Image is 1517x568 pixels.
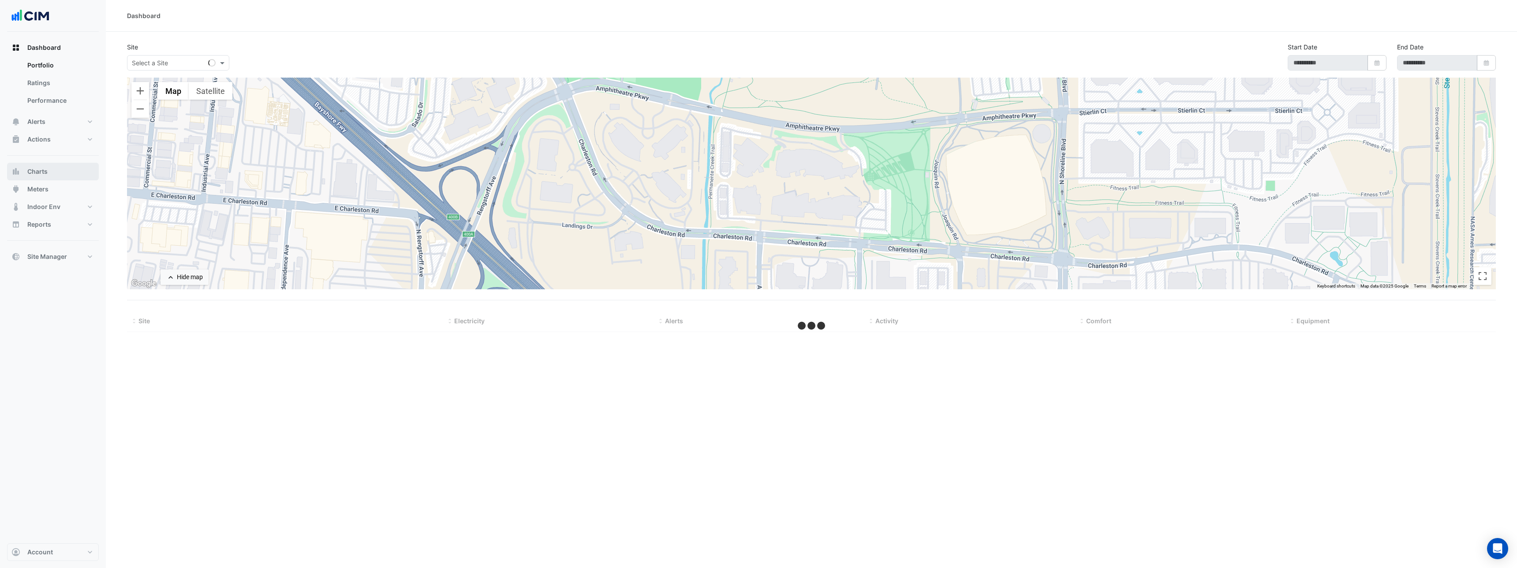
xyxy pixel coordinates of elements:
div: Dashboard [127,11,161,20]
button: Zoom out [131,100,149,118]
button: Reports [7,216,99,233]
span: Reports [27,220,51,229]
label: Site [127,42,138,52]
span: Actions [27,135,51,144]
span: Alerts [27,117,45,126]
button: Actions [7,131,99,148]
button: Keyboard shortcuts [1317,283,1355,289]
button: Show satellite imagery [189,82,232,100]
button: Charts [7,163,99,180]
span: Indoor Env [27,202,60,211]
app-icon: Meters [11,185,20,194]
app-icon: Actions [11,135,20,144]
button: Meters [7,180,99,198]
app-icon: Site Manager [11,252,20,261]
a: Ratings [20,74,99,92]
span: Site [138,317,150,325]
span: Site Manager [27,252,67,261]
span: Equipment [1297,317,1330,325]
label: End Date [1397,42,1424,52]
app-icon: Alerts [11,117,20,126]
app-icon: Indoor Env [11,202,20,211]
button: Alerts [7,113,99,131]
label: Start Date [1288,42,1317,52]
a: Open this area in Google Maps (opens a new window) [129,278,158,289]
button: Zoom in [131,82,149,100]
button: Hide map [161,269,209,285]
app-icon: Reports [11,220,20,229]
button: Toggle fullscreen view [1474,267,1491,285]
button: Account [7,543,99,561]
div: Dashboard [7,56,99,113]
img: Company Logo [11,7,50,25]
button: Dashboard [7,39,99,56]
a: Performance [20,92,99,109]
span: Dashboard [27,43,61,52]
span: Electricity [454,317,485,325]
span: Charts [27,167,48,176]
app-icon: Charts [11,167,20,176]
button: Show street map [158,82,189,100]
a: Report a map error [1431,284,1467,288]
span: Comfort [1086,317,1111,325]
a: Portfolio [20,56,99,74]
button: Indoor Env [7,198,99,216]
span: Alerts [665,317,683,325]
button: Site Manager [7,248,99,265]
span: Activity [875,317,898,325]
a: Terms (opens in new tab) [1414,284,1426,288]
div: Hide map [177,273,203,282]
app-icon: Dashboard [11,43,20,52]
span: Meters [27,185,49,194]
span: Account [27,548,53,557]
img: Google [129,278,158,289]
span: Map data ©2025 Google [1360,284,1409,288]
div: Open Intercom Messenger [1487,538,1508,559]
